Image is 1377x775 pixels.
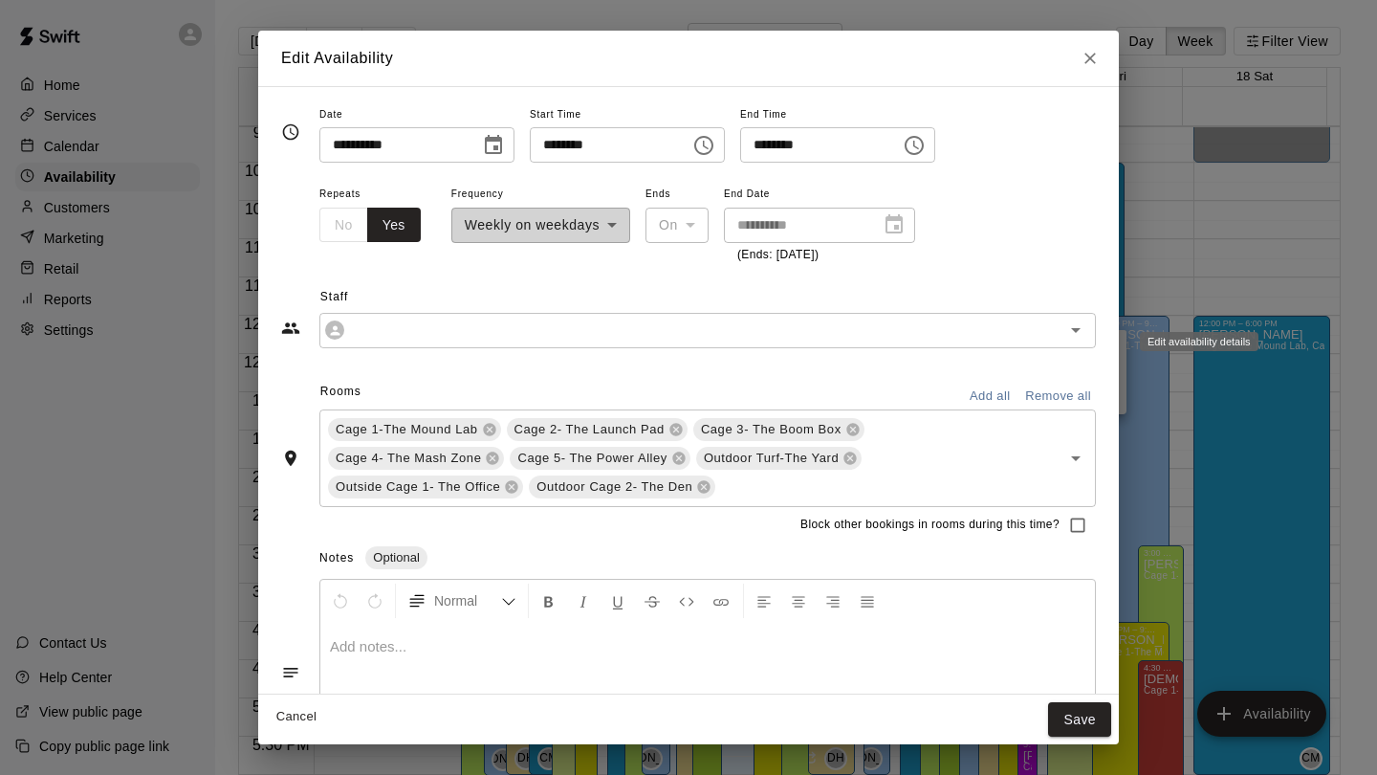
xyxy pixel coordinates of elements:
span: End Date [724,182,915,208]
svg: Notes [281,663,300,682]
span: Cage 4- The Mash Zone [328,449,489,468]
button: Close [1073,41,1107,76]
div: Outdoor Cage 2- The Den [529,476,715,498]
div: outlined button group [319,208,421,243]
span: Ends [645,182,709,208]
span: Cage 3- The Boom Box [693,420,849,439]
div: Cage 2- The Launch Pad [507,418,688,441]
div: Cage 1-The Mound Lab [328,418,501,441]
span: Cage 2- The Launch Pad [507,420,672,439]
button: Format Underline [601,584,634,618]
button: Undo [324,584,357,618]
span: Frequency [451,182,630,208]
div: Edit availability details [1140,332,1258,351]
button: Insert Link [705,584,737,618]
span: Date [319,102,514,128]
button: Justify Align [851,584,884,618]
span: Cage 1-The Mound Lab [328,420,486,439]
button: Formatting Options [400,584,524,618]
button: Right Align [817,584,849,618]
p: (Ends: [DATE]) [737,246,902,265]
button: Center Align [782,584,815,618]
button: Choose time, selected time is 9:00 PM [895,126,933,165]
span: Optional [365,550,426,565]
button: Insert Code [670,584,703,618]
button: Choose time, selected time is 12:00 PM [685,126,723,165]
button: Format Bold [533,584,565,618]
svg: Timing [281,122,300,142]
button: Format Italics [567,584,600,618]
svg: Staff [281,319,300,338]
span: Staff [320,282,1096,313]
svg: Rooms [281,449,300,468]
button: Yes [367,208,421,243]
div: Cage 5- The Power Alley [510,447,689,470]
span: Notes [319,551,354,565]
div: Cage 4- The Mash Zone [328,447,504,470]
button: Save [1048,702,1111,738]
span: Outdoor Turf-The Yard [696,449,846,468]
button: Format Strikethrough [636,584,668,618]
span: Normal [434,591,501,610]
div: Cage 3- The Boom Box [693,418,864,441]
button: Choose date, selected date is Oct 17, 2025 [474,126,513,165]
span: Outdoor Cage 2- The Den [529,477,700,497]
span: Block other bookings in rooms during this time? [800,516,1060,535]
button: Remove all [1020,382,1096,411]
span: Cage 5- The Power Alley [510,449,674,468]
span: Start Time [530,102,725,128]
button: Add all [959,382,1020,411]
div: Outside Cage 1- The Office [328,476,523,498]
div: Outdoor Turf-The Yard [696,447,862,470]
div: On [645,208,709,243]
button: Open [1062,445,1089,472]
button: Redo [359,584,391,618]
span: Repeats [319,182,436,208]
button: Open [1062,317,1089,343]
button: Left Align [748,584,780,618]
button: Cancel [266,702,327,732]
span: End Time [740,102,935,128]
span: Outside Cage 1- The Office [328,477,508,497]
h6: Edit Availability [281,46,393,71]
span: Rooms [320,385,361,398]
